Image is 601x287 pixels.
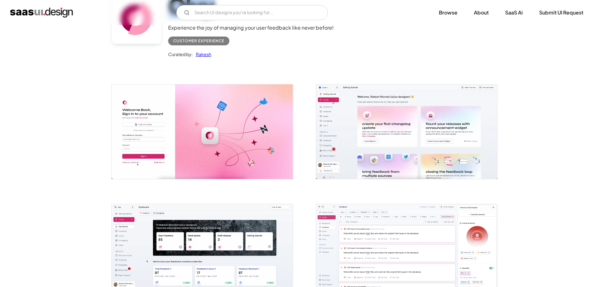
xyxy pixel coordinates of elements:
[112,84,293,179] a: open lightbox
[431,6,465,20] a: Browse
[316,84,497,179] img: 64151e20babae48621cbc73d_Olvy%20Getting%20Started.png
[112,84,293,179] img: 64151e20babae4e17ecbc73e_Olvy%20Sign%20In.png
[173,37,224,45] div: Customer Experience
[176,5,328,20] input: Search UI designs you're looking for...
[316,84,497,179] a: open lightbox
[532,6,591,20] a: Submit UI Request
[466,6,496,20] a: About
[168,50,193,58] div: Curated by:
[168,24,334,32] div: Experience the joy of managing your user feedback like never before!
[176,5,328,20] form: Email Form
[498,6,530,20] a: SaaS Ai
[10,8,73,18] a: home
[193,50,211,58] a: Rakesh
